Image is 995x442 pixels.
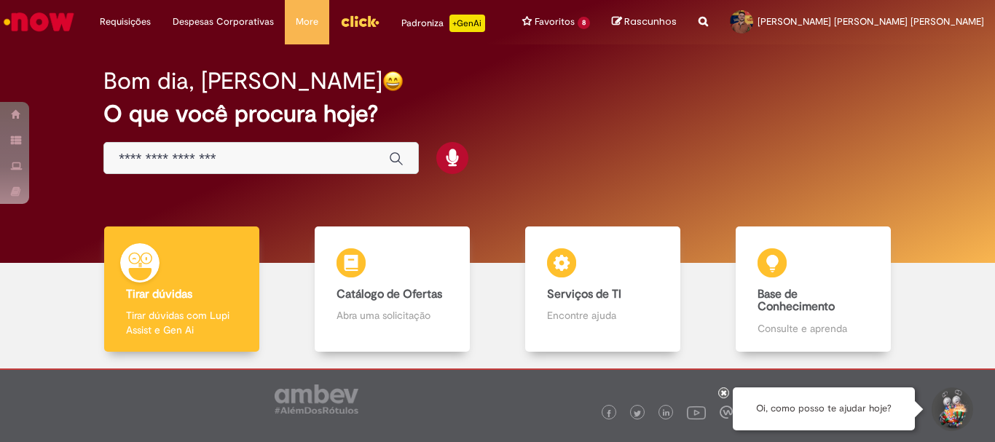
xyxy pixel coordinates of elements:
[758,321,868,336] p: Consulte e aprenda
[126,287,192,301] b: Tirar dúvidas
[535,15,575,29] span: Favoritos
[287,226,497,352] a: Catálogo de Ofertas Abra uma solicitação
[103,68,382,94] h2: Bom dia, [PERSON_NAME]
[173,15,274,29] span: Despesas Corporativas
[76,226,287,352] a: Tirar dúvidas Tirar dúvidas com Lupi Assist e Gen Ai
[708,226,919,352] a: Base de Conhecimento Consulte e aprenda
[382,71,404,92] img: happy-face.png
[103,101,892,127] h2: O que você procura hoje?
[296,15,318,29] span: More
[687,403,706,422] img: logo_footer_youtube.png
[275,384,358,414] img: logo_footer_ambev_rotulo_gray.png
[401,15,485,32] div: Padroniza
[547,308,658,323] p: Encontre ajuda
[497,226,708,352] a: Serviços de TI Encontre ajuda
[758,287,835,315] b: Base de Conhecimento
[720,406,733,419] img: logo_footer_workplace.png
[337,308,447,323] p: Abra uma solicitação
[126,308,237,337] p: Tirar dúvidas com Lupi Assist e Gen Ai
[578,17,590,29] span: 8
[733,387,915,430] div: Oi, como posso te ajudar hoje?
[100,15,151,29] span: Requisições
[605,410,613,417] img: logo_footer_facebook.png
[449,15,485,32] p: +GenAi
[1,7,76,36] img: ServiceNow
[547,287,621,301] b: Serviços de TI
[624,15,677,28] span: Rascunhos
[634,410,641,417] img: logo_footer_twitter.png
[612,15,677,29] a: Rascunhos
[758,15,984,28] span: [PERSON_NAME] [PERSON_NAME] [PERSON_NAME]
[337,287,442,301] b: Catálogo de Ofertas
[929,387,973,431] button: Iniciar Conversa de Suporte
[663,409,670,418] img: logo_footer_linkedin.png
[340,10,379,32] img: click_logo_yellow_360x200.png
